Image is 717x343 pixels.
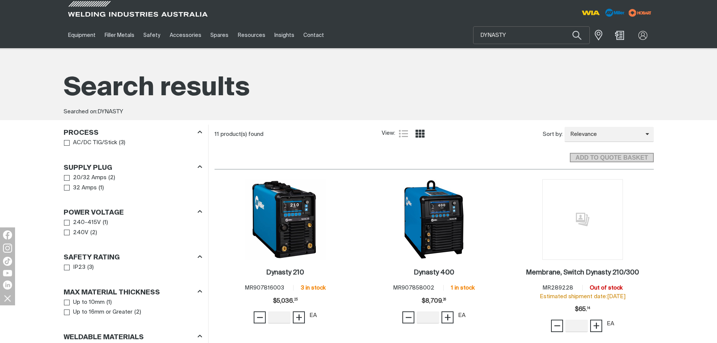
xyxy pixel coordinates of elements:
[444,311,451,324] span: +
[542,285,573,291] span: MR289228
[215,144,654,165] section: Add to cart control
[473,27,589,44] input: Product name or item number...
[570,153,653,163] button: Add selected products to the shopping cart
[73,308,132,317] span: Up to 16mm or Greater
[64,262,86,273] a: IP23
[565,130,645,139] span: Relevance
[134,308,141,317] span: ( 2 )
[458,311,466,320] div: EA
[64,72,654,105] h1: Search results
[73,263,85,272] span: IP23
[3,280,12,290] img: LinkedIn
[587,307,590,310] sup: 14
[64,164,112,172] h3: Supply Plug
[64,162,202,172] div: Supply Plug
[564,26,590,44] button: Search products
[64,22,100,48] a: Equipment
[301,285,326,291] span: 3 in stock
[3,257,12,266] img: TikTok
[266,269,304,276] h2: Dynasty 210
[73,184,97,192] span: 32 Amps
[64,297,202,317] ul: Max Material Thickness
[64,22,506,48] nav: Main
[64,173,202,193] ul: Supply Plug
[245,285,284,291] span: MR907816003
[64,183,97,193] a: 32 Amps
[414,268,454,277] a: Dynasty 400
[100,22,139,48] a: Filler Metals
[3,270,12,276] img: YouTube
[393,285,434,291] span: MR907858002
[64,262,202,273] ul: Safety Rating
[613,31,626,40] a: Shopping cart (0 product(s))
[382,129,395,138] span: View:
[215,131,382,138] div: 11
[64,287,202,297] div: Max Material Thickness
[273,294,298,309] div: Price
[233,22,269,48] a: Resources
[108,174,115,182] span: ( 2 )
[309,311,317,320] div: EA
[245,179,326,260] img: Dynasty 210
[294,298,298,301] sup: 25
[256,311,263,324] span: −
[73,229,88,237] span: 240V
[394,179,474,260] img: Dynasty 400
[221,131,263,137] span: product(s) found
[575,302,590,317] div: Price
[64,218,101,228] a: 240-415V
[443,298,446,301] sup: 26
[64,138,117,148] a: AC/DC TIG/Stick
[593,319,600,332] span: +
[607,320,614,328] div: EA
[64,218,202,238] ul: Power Voltage
[399,129,408,138] a: List view
[64,307,133,317] a: Up to 16mm or Greater
[299,22,329,48] a: Contact
[73,218,101,227] span: 240-415V
[273,294,298,309] span: $5,036.
[215,125,654,144] section: Product list controls
[64,129,99,137] h3: Process
[87,263,94,272] span: ( 3 )
[103,218,108,227] span: ( 1 )
[626,7,654,18] a: miller
[266,268,304,277] a: Dynasty 210
[295,311,303,324] span: +
[97,109,123,114] span: DYNASTY
[451,285,475,291] span: 1 in stock
[64,228,89,238] a: 240V
[540,294,626,299] span: Estimated shipment date: [DATE]
[90,229,97,237] span: ( 2 )
[64,288,160,297] h3: Max Material Thickness
[414,269,454,276] h2: Dynasty 400
[64,108,654,116] div: Searched on:
[64,207,202,218] div: Power Voltage
[422,294,446,309] div: Price
[590,285,623,291] span: Out of stock
[206,22,233,48] a: Spares
[64,333,144,342] h3: Weldable Materials
[64,252,202,262] div: Safety Rating
[405,311,412,324] span: −
[575,302,590,317] span: $65.
[571,153,653,163] span: ADD TO QUOTE BASKET
[1,292,14,305] img: hide socials
[64,128,202,138] div: Process
[526,268,639,277] a: Membrane, Switch Dynasty 210/300
[64,297,105,308] a: Up to 10mm
[270,22,299,48] a: Insights
[64,332,202,342] div: Weldable Materials
[64,253,120,262] h3: Safety Rating
[554,319,561,332] span: −
[526,269,639,276] h2: Membrane, Switch Dynasty 210/300
[3,244,12,253] img: Instagram
[119,139,125,147] span: ( 3 )
[3,230,12,239] img: Facebook
[64,173,107,183] a: 20/32 Amps
[107,298,112,307] span: ( 1 )
[165,22,206,48] a: Accessories
[542,179,623,260] img: No image for this product
[139,22,165,48] a: Safety
[99,184,104,192] span: ( 1 )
